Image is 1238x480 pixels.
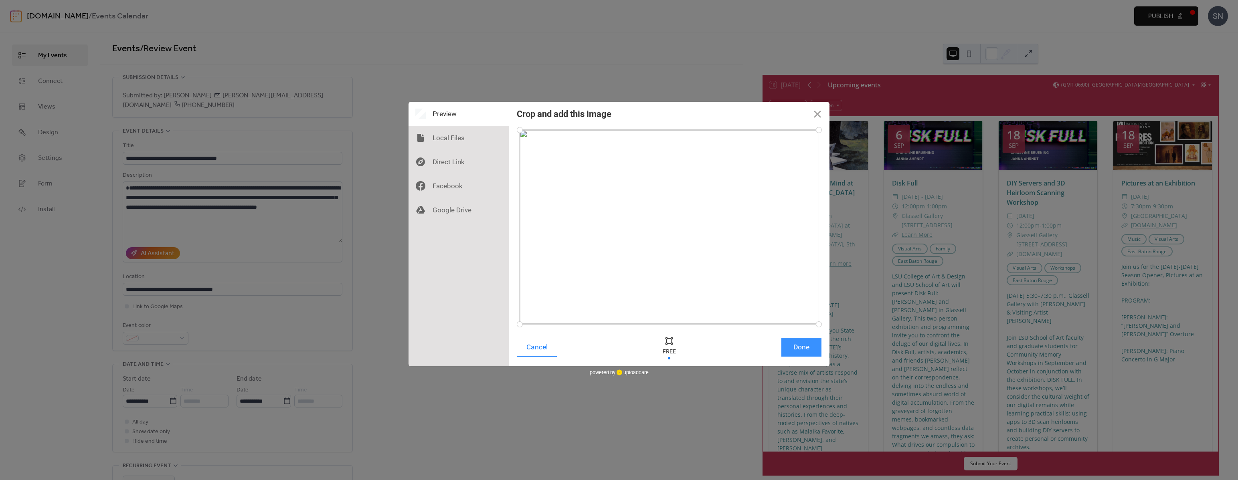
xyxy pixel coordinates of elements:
div: Google Drive [409,198,509,222]
div: Preview [409,102,509,126]
button: Close [805,102,829,126]
div: Local Files [409,126,509,150]
button: Done [781,338,821,357]
a: uploadcare [615,369,649,375]
div: Direct Link [409,150,509,174]
div: Crop and add this image [517,109,611,119]
button: Cancel [517,338,557,357]
div: powered by [590,366,649,378]
div: Facebook [409,174,509,198]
